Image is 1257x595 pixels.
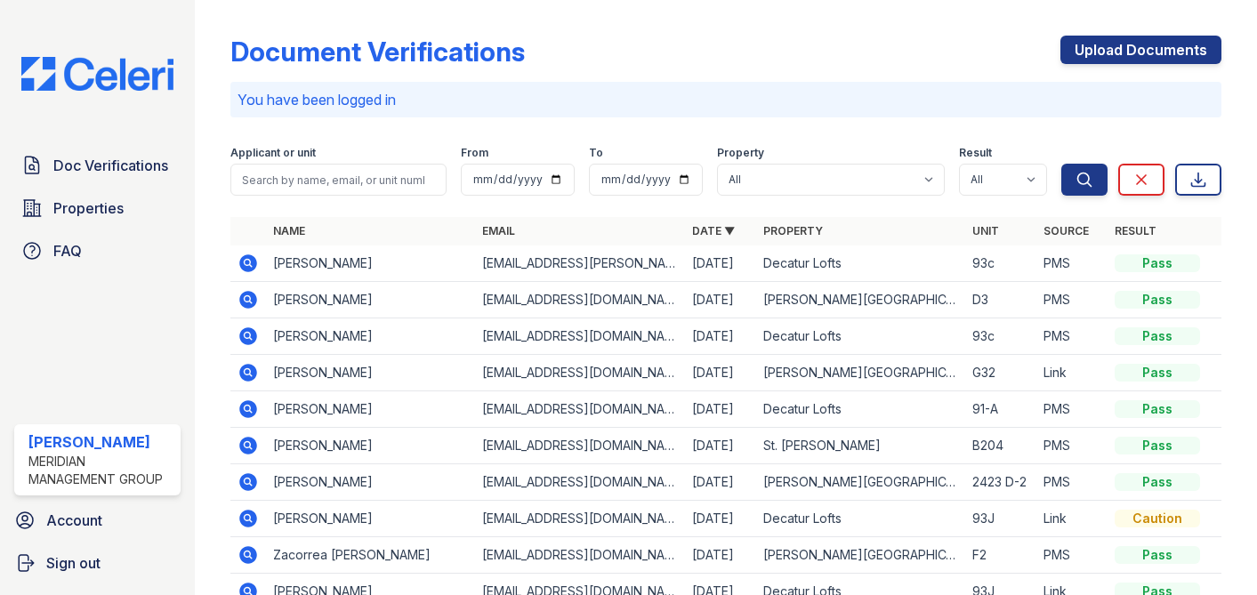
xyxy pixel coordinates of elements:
td: PMS [1036,318,1108,355]
td: [DATE] [685,464,756,501]
img: CE_Logo_Blue-a8612792a0a2168367f1c8372b55b34899dd931a85d93a1a3d3e32e68fde9ad4.png [7,57,188,91]
span: Sign out [46,552,101,574]
td: [EMAIL_ADDRESS][DOMAIN_NAME] [475,428,684,464]
a: Doc Verifications [14,148,181,183]
iframe: chat widget [1182,524,1239,577]
div: Pass [1115,400,1200,418]
label: Applicant or unit [230,146,316,160]
td: [EMAIL_ADDRESS][PERSON_NAME][DOMAIN_NAME] [475,245,684,282]
td: Link [1036,355,1108,391]
td: 93c [965,318,1036,355]
td: [PERSON_NAME][GEOGRAPHIC_DATA] [756,282,965,318]
td: [PERSON_NAME] [266,391,475,428]
td: PMS [1036,282,1108,318]
td: [DATE] [685,501,756,537]
td: 93c [965,245,1036,282]
td: 2423 D-2 [965,464,1036,501]
div: Meridian Management Group [28,453,173,488]
div: Caution [1115,510,1200,527]
span: Account [46,510,102,531]
td: [DATE] [685,537,756,574]
td: Decatur Lofts [756,391,965,428]
span: Properties [53,197,124,219]
td: B204 [965,428,1036,464]
label: Result [959,146,992,160]
td: [PERSON_NAME] [266,318,475,355]
td: [PERSON_NAME] [266,501,475,537]
p: You have been logged in [238,89,1214,110]
td: PMS [1036,391,1108,428]
div: [PERSON_NAME] [28,431,173,453]
td: G32 [965,355,1036,391]
span: FAQ [53,240,82,261]
td: [EMAIL_ADDRESS][DOMAIN_NAME] [475,318,684,355]
label: To [589,146,603,160]
td: [DATE] [685,318,756,355]
td: [PERSON_NAME] [266,282,475,318]
td: D3 [965,282,1036,318]
td: PMS [1036,537,1108,574]
td: Link [1036,501,1108,537]
label: From [461,146,488,160]
a: Account [7,503,188,538]
td: [PERSON_NAME] [266,428,475,464]
td: [EMAIL_ADDRESS][DOMAIN_NAME] [475,391,684,428]
td: Decatur Lofts [756,501,965,537]
td: [EMAIL_ADDRESS][DOMAIN_NAME] [475,537,684,574]
a: Upload Documents [1060,36,1221,64]
div: Pass [1115,546,1200,564]
div: Pass [1115,473,1200,491]
td: [PERSON_NAME][GEOGRAPHIC_DATA] [756,464,965,501]
a: Date ▼ [692,224,735,237]
div: Pass [1115,437,1200,454]
a: FAQ [14,233,181,269]
td: Zacorrea [PERSON_NAME] [266,537,475,574]
td: St. [PERSON_NAME] [756,428,965,464]
a: Property [763,224,823,237]
td: F2 [965,537,1036,574]
td: [PERSON_NAME] [266,355,475,391]
td: [DATE] [685,355,756,391]
td: [EMAIL_ADDRESS][DOMAIN_NAME] [475,355,684,391]
a: Name [273,224,305,237]
label: Property [717,146,764,160]
td: [EMAIL_ADDRESS][DOMAIN_NAME] [475,282,684,318]
a: Result [1115,224,1156,237]
td: [PERSON_NAME] [266,464,475,501]
td: 91-A [965,391,1036,428]
td: [DATE] [685,391,756,428]
td: PMS [1036,428,1108,464]
a: Email [482,224,515,237]
a: Source [1043,224,1089,237]
span: Doc Verifications [53,155,168,176]
a: Properties [14,190,181,226]
td: [PERSON_NAME][GEOGRAPHIC_DATA] [756,537,965,574]
div: Pass [1115,327,1200,345]
td: PMS [1036,245,1108,282]
input: Search by name, email, or unit number [230,164,447,196]
td: [EMAIL_ADDRESS][DOMAIN_NAME] [475,501,684,537]
div: Document Verifications [230,36,525,68]
td: 93J [965,501,1036,537]
div: Pass [1115,364,1200,382]
td: Decatur Lofts [756,245,965,282]
td: [PERSON_NAME][GEOGRAPHIC_DATA] [756,355,965,391]
td: PMS [1036,464,1108,501]
a: Sign out [7,545,188,581]
td: [EMAIL_ADDRESS][DOMAIN_NAME] [475,464,684,501]
td: Decatur Lofts [756,318,965,355]
td: [DATE] [685,245,756,282]
td: [DATE] [685,282,756,318]
td: [PERSON_NAME] [266,245,475,282]
a: Unit [972,224,999,237]
div: Pass [1115,254,1200,272]
div: Pass [1115,291,1200,309]
td: [DATE] [685,428,756,464]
